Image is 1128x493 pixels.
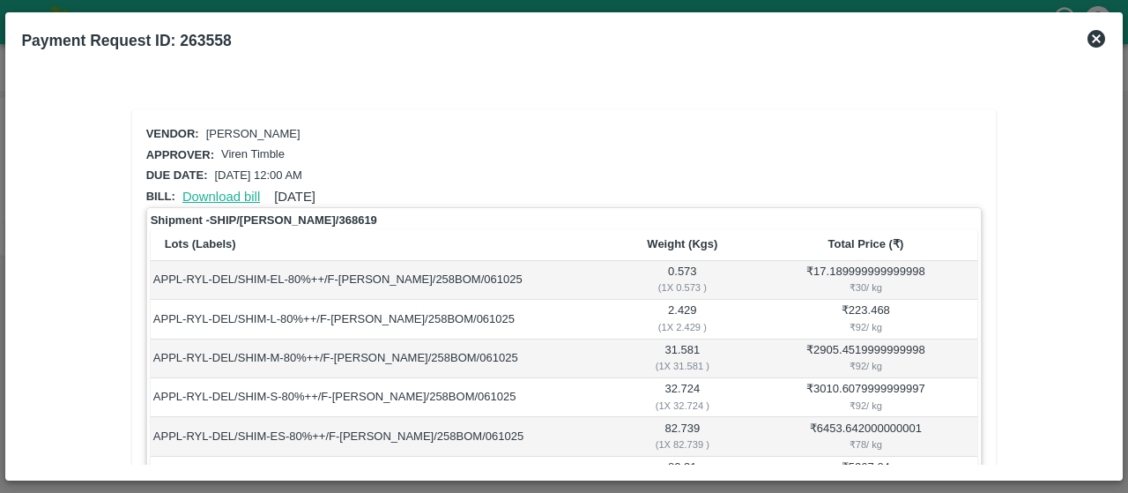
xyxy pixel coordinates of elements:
td: ₹ 2905.4519999999998 [753,340,977,378]
div: ( 1 X 32.724 ) [613,398,751,414]
div: ( 1 X 82.739 ) [613,437,751,452]
td: ₹ 3010.6079999999997 [753,378,977,417]
td: 82.739 [611,417,753,456]
div: ₹ 92 / kg [757,358,976,374]
a: Download bill [182,190,260,204]
div: ₹ 92 / kg [757,398,976,414]
b: Lots (Labels) [165,237,236,250]
strong: Shipment - SHIP/[PERSON_NAME]/368619 [151,212,377,229]
div: ( 1 X 31.581 ) [613,358,751,374]
b: Payment Request ID: 263558 [21,32,231,49]
p: [PERSON_NAME] [206,126,301,143]
td: APPL-RYL-DEL/SHIM-M-80%++/F-[PERSON_NAME]/258BOM/061025 [151,340,612,378]
div: ₹ 78 / kg [757,437,976,452]
div: ( 1 X 0.573 ) [613,280,751,295]
td: 32.724 [611,378,753,417]
td: 2.429 [611,300,753,339]
div: ( 1 X 2.429 ) [613,319,751,335]
p: [DATE] 12:00 AM [214,168,301,184]
span: Bill: [146,190,175,203]
p: Viren Timble [221,146,285,163]
span: [DATE] [274,190,315,204]
b: Weight (Kgs) [647,237,717,250]
b: Total Price (₹) [827,237,903,250]
td: APPL-RYL-DEL/SHIM-ES-80%++/F-[PERSON_NAME]/258BOM/061025 [151,417,612,456]
span: Approver: [146,148,214,161]
td: 0.573 [611,261,753,300]
span: Due date: [146,168,208,182]
span: Vendor: [146,127,199,140]
td: ₹ 6453.642000000001 [753,417,977,456]
div: ₹ 30 / kg [757,280,976,295]
td: 31.581 [611,340,753,378]
div: ₹ 92 / kg [757,319,976,335]
td: ₹ 17.189999999999998 [753,261,977,300]
td: APPL-RYL-DEL/SHIM-S-80%++/F-[PERSON_NAME]/258BOM/061025 [151,378,612,417]
td: ₹ 223.468 [753,300,977,339]
td: APPL-RYL-DEL/SHIM-L-80%++/F-[PERSON_NAME]/258BOM/061025 [151,300,612,339]
td: APPL-RYL-DEL/SHIM-EL-80%++/F-[PERSON_NAME]/258BOM/061025 [151,261,612,300]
